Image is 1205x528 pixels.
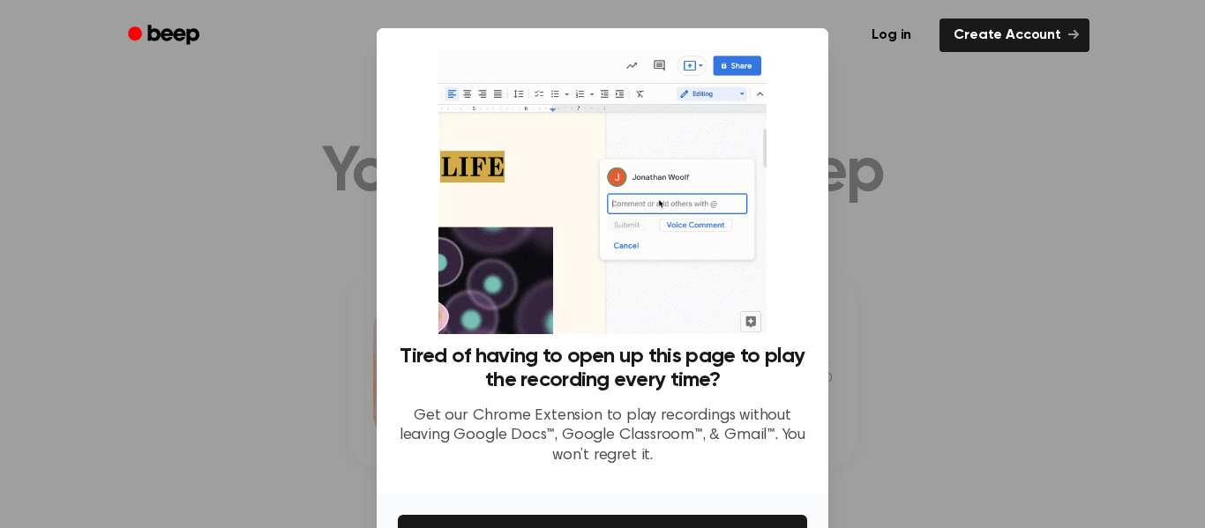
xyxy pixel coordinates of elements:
img: Beep extension in action [438,49,766,334]
a: Create Account [939,19,1089,52]
p: Get our Chrome Extension to play recordings without leaving Google Docs™, Google Classroom™, & Gm... [398,406,807,466]
h3: Tired of having to open up this page to play the recording every time? [398,345,807,392]
a: Beep [116,19,215,53]
a: Log in [854,15,929,56]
